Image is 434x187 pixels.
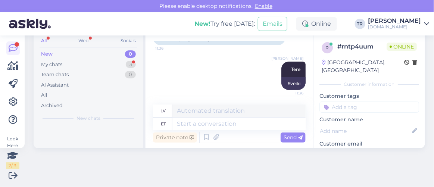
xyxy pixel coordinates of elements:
[258,17,287,31] button: Emails
[291,66,300,72] span: Tere
[281,77,306,90] div: Sveiki
[77,115,100,122] span: New chats
[6,135,19,169] div: Look Here
[77,36,90,46] div: Web
[319,116,419,124] p: Customer name
[319,92,419,100] p: Customer tags
[320,127,410,135] input: Add name
[41,102,63,109] div: Archived
[41,61,62,68] div: My chats
[153,133,197,143] div: Private note
[275,90,303,96] span: 11:36
[40,36,48,46] div: All
[194,19,255,28] div: Try free [DATE]:
[6,162,19,169] div: 2 / 3
[284,134,303,141] span: Send
[337,42,387,51] div: # rntp4uum
[319,148,363,158] div: Request email
[161,105,166,117] div: lv
[368,18,421,24] div: [PERSON_NAME]
[194,20,210,27] b: New!
[319,81,419,88] div: Customer information
[296,17,337,31] div: Online
[125,71,136,78] div: 0
[41,50,53,58] div: New
[319,102,419,113] input: Add a tag
[387,43,417,51] span: Online
[125,50,136,58] div: 0
[41,91,47,99] div: All
[41,71,69,78] div: Team chats
[41,81,69,89] div: AI Assistant
[319,140,419,148] p: Customer email
[355,19,365,29] div: TR
[253,3,275,9] span: Enable
[126,61,136,68] div: 3
[368,18,430,30] a: [PERSON_NAME][DOMAIN_NAME]
[155,46,183,51] span: 11:36
[119,36,137,46] div: Socials
[368,24,421,30] div: [DOMAIN_NAME]
[326,45,329,50] span: r
[161,118,166,130] div: et
[322,59,404,74] div: [GEOGRAPHIC_DATA], [GEOGRAPHIC_DATA]
[271,56,303,61] span: [PERSON_NAME]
